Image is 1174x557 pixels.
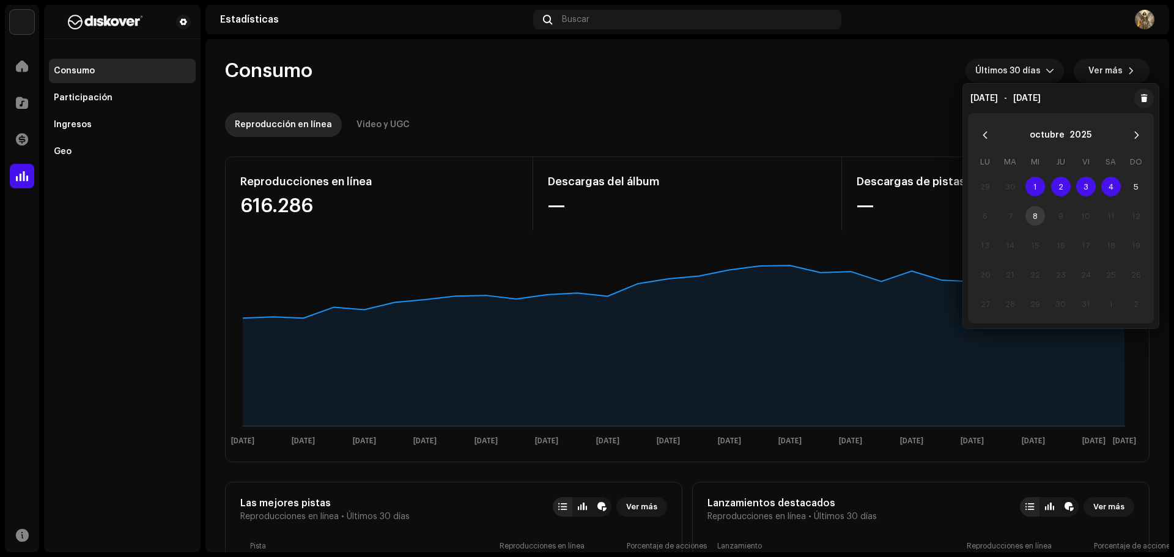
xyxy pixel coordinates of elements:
td: 10 [1073,201,1098,231]
span: 4 [1101,177,1121,196]
td: 7 [998,201,1023,231]
text: [DATE] [657,437,680,445]
div: Reproducciones en línea [967,541,1089,551]
td: 19 [1123,231,1148,260]
td: 2 [1048,172,1073,201]
text: [DATE] [1082,437,1106,445]
td: 24 [1073,260,1098,289]
td: 2 [1123,289,1148,319]
div: Las mejores pistas [240,497,410,509]
span: VI [1082,158,1090,166]
span: Buscar [562,15,589,24]
span: 2 [1051,177,1071,196]
div: Porcentaje de acciones [627,541,657,551]
span: MI [1031,158,1039,166]
td: 15 [1023,231,1048,260]
td: 16 [1048,231,1073,260]
div: Descargas de pistas [857,172,1134,191]
td: 23 [1048,260,1073,289]
div: Estadísticas [220,15,528,24]
span: Consumo [225,59,312,83]
div: Reproducción en línea [235,113,332,137]
text: [DATE] [231,437,254,445]
text: [DATE] [778,437,802,445]
span: • [808,512,811,522]
td: 22 [1023,260,1048,289]
span: [DATE] [1013,94,1041,103]
span: [DATE] [970,94,998,103]
text: [DATE] [961,437,984,445]
button: Choose Year [1069,125,1091,145]
div: Consumo [54,66,95,76]
button: Previous Month [973,123,997,147]
span: Reproducciones en línea [707,512,806,522]
img: 297a105e-aa6c-4183-9ff4-27133c00f2e2 [10,10,34,34]
span: Ver más [1088,59,1123,83]
re-m-nav-item: Ingresos [49,113,196,137]
div: Pista [250,541,495,551]
td: 6 [973,201,998,231]
span: - [1004,94,1007,103]
span: SA [1106,158,1116,166]
td: 27 [973,289,998,319]
span: Ver más [626,495,657,519]
div: Ingresos [54,120,92,130]
re-m-nav-item: Geo [49,139,196,164]
text: [DATE] [413,437,437,445]
td: 12 [1123,201,1148,231]
td: 18 [1098,231,1123,260]
span: 5 [1126,177,1146,196]
span: 1 [1025,177,1045,196]
td: 17 [1073,231,1098,260]
div: Porcentaje de acciones [1094,541,1124,551]
span: • [341,512,344,522]
td: 28 [998,289,1023,319]
div: dropdown trigger [1046,59,1054,83]
td: 8 [1023,201,1048,231]
span: JU [1057,158,1065,166]
td: 4 [1098,172,1123,201]
td: 29 [973,172,998,201]
span: Últimos 30 días [975,59,1046,83]
td: 31 [1073,289,1098,319]
button: Next Month [1124,123,1149,147]
button: Ver más [1074,59,1150,83]
text: [DATE] [474,437,498,445]
div: Descargas del álbum [548,172,826,191]
div: Geo [54,147,72,157]
td: 1 [1023,172,1048,201]
span: 3 [1076,177,1096,196]
td: 1 [1098,289,1123,319]
button: Choose Month [1030,125,1065,145]
re-m-nav-item: Participación [49,86,196,110]
text: [DATE] [1022,437,1045,445]
td: 3 [1073,172,1098,201]
td: 29 [1023,289,1048,319]
text: [DATE] [353,437,376,445]
text: [DATE] [839,437,862,445]
span: MA [1004,158,1016,166]
td: 11 [1098,201,1123,231]
button: Ver más [1084,497,1134,517]
div: Video y UGC [356,113,410,137]
div: Lanzamientos destacados [707,497,877,509]
td: 5 [1123,172,1148,201]
span: Reproducciones en línea [240,512,339,522]
td: 26 [1123,260,1148,289]
text: [DATE] [718,437,741,445]
div: Lanzamiento [717,541,962,551]
span: Últimos 30 días [814,512,877,522]
td: 14 [998,231,1023,260]
img: b627a117-4a24-417a-95e9-2d0c90689367 [54,15,157,29]
td: 13 [973,231,998,260]
text: [DATE] [292,437,315,445]
td: 25 [1098,260,1123,289]
div: Choose Date [968,113,1154,323]
span: DO [1130,158,1142,166]
div: Participación [54,93,113,103]
div: — [857,196,1134,216]
span: Ver más [1093,495,1124,519]
text: [DATE] [596,437,619,445]
td: 9 [1048,201,1073,231]
re-m-nav-item: Consumo [49,59,196,83]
